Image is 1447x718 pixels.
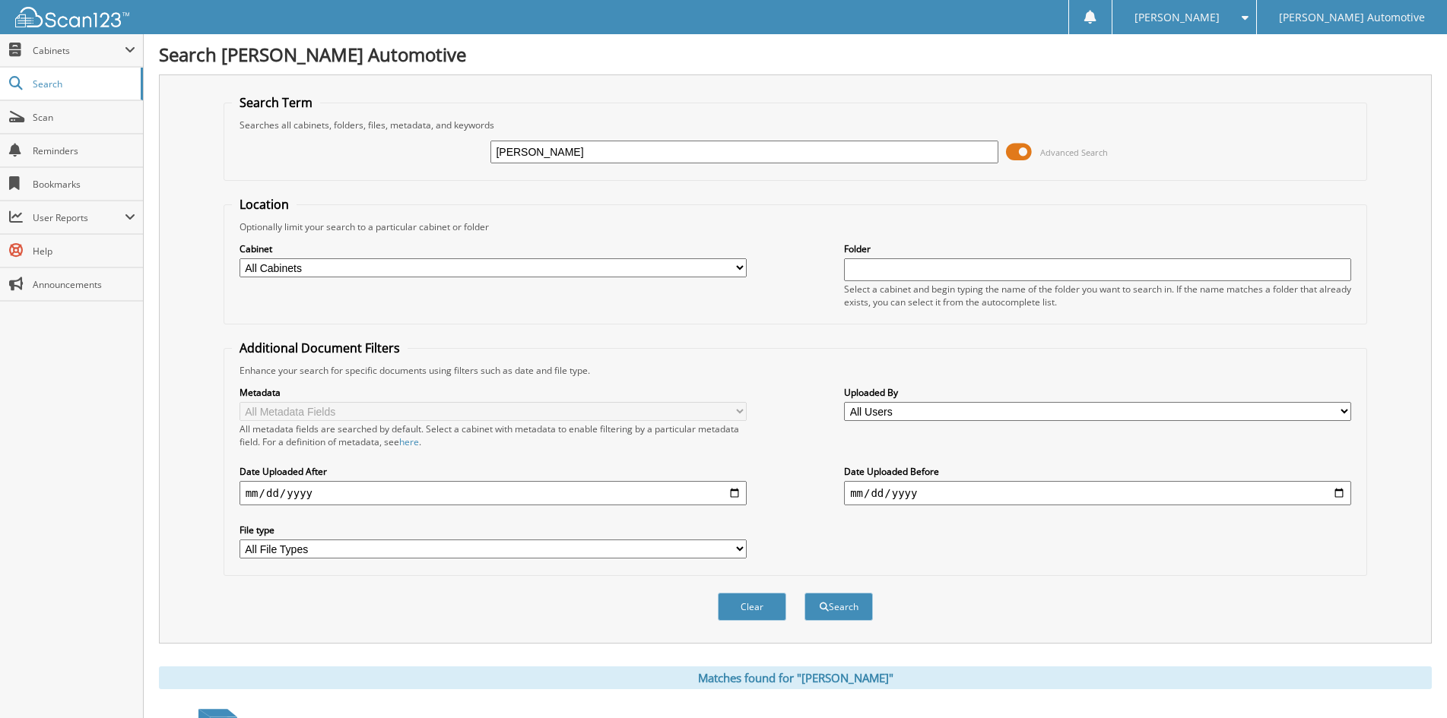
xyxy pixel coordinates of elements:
label: Uploaded By [844,386,1351,399]
label: Date Uploaded After [240,465,747,478]
button: Clear [718,593,786,621]
label: Date Uploaded Before [844,465,1351,478]
a: here [399,435,419,448]
h1: Search [PERSON_NAME] Automotive [159,42,1432,67]
span: [PERSON_NAME] [1134,13,1220,22]
span: Help [33,245,135,258]
span: User Reports [33,211,125,224]
label: Cabinet [240,242,747,255]
div: All metadata fields are searched by default. Select a cabinet with metadata to enable filtering b... [240,422,747,448]
input: end [844,481,1351,505]
div: Select a cabinet and begin typing the name of the folder you want to search in. If the name match... [844,283,1351,308]
legend: Search Term [232,94,320,111]
span: Cabinets [33,44,125,57]
legend: Additional Document Filters [232,340,408,356]
span: Advanced Search [1040,147,1108,158]
span: Announcements [33,278,135,291]
div: Enhance your search for specific documents using filters such as date and file type. [232,364,1360,377]
div: Matches found for "[PERSON_NAME]" [159,666,1432,689]
label: Metadata [240,386,747,399]
button: Search [804,593,873,621]
label: Folder [844,242,1351,255]
span: Reminders [33,144,135,157]
span: Bookmarks [33,178,135,191]
span: Search [33,77,133,90]
div: Optionally limit your search to a particular cabinet or folder [232,220,1360,233]
span: Scan [33,111,135,124]
legend: Location [232,196,297,213]
span: [PERSON_NAME] Automotive [1279,13,1425,22]
input: start [240,481,747,505]
img: scan123-logo-white.svg [15,7,129,27]
div: Searches all cabinets, folders, files, metadata, and keywords [232,119,1360,131]
label: File type [240,523,747,536]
